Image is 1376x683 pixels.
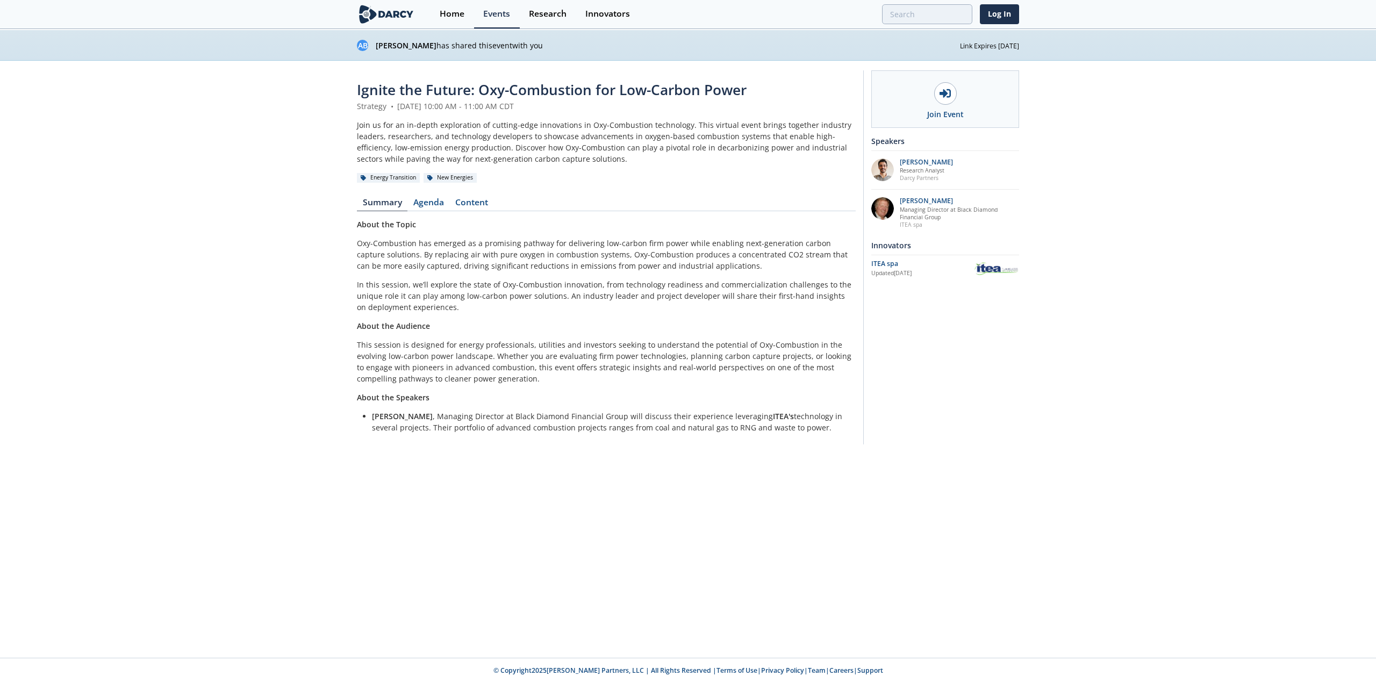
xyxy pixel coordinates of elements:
[357,279,856,313] p: In this session, we’ll explore the state of Oxy-Combustion innovation, from technology readiness ...
[357,392,429,402] strong: About the Speakers
[960,39,1019,51] div: Link Expires [DATE]
[980,4,1019,24] a: Log In
[357,339,856,384] p: This session is designed for energy professionals, utilities and investors seeking to understand ...
[585,10,630,18] div: Innovators
[389,101,395,111] span: •
[871,236,1019,255] div: Innovators
[808,666,826,675] a: Team
[761,666,804,675] a: Privacy Policy
[357,238,856,271] p: Oxy-Combustion has emerged as a promising pathway for delivering low-carbon firm power while enab...
[357,100,856,112] div: Strategy [DATE] 10:00 AM - 11:00 AM CDT
[483,10,510,18] div: Events
[357,119,856,164] div: Join us for an in-depth exploration of cutting-edge innovations in Oxy-Combustion technology. Thi...
[900,167,953,174] p: Research Analyst
[449,198,493,211] a: Content
[900,197,1014,205] p: [PERSON_NAME]
[773,411,794,421] strong: ITEA's
[871,132,1019,150] div: Speakers
[871,197,894,220] img: 5c882eca-8b14-43be-9dc2-518e113e9a37
[871,259,974,269] div: ITEA spa
[871,259,1019,278] a: ITEA spa Updated[DATE] ITEA spa
[357,40,368,51] div: AB
[357,198,407,211] a: Summary
[974,261,1019,276] img: ITEA spa
[900,174,953,182] p: Darcy Partners
[357,173,420,183] div: Energy Transition
[927,109,964,120] div: Join Event
[882,4,972,24] input: Advanced Search
[424,173,477,183] div: New Energies
[372,411,848,433] li: , Managing Director at Black Diamond Financial Group will discuss their experience leveraging tec...
[529,10,567,18] div: Research
[357,321,430,331] strong: About the Audience
[829,666,854,675] a: Careers
[900,221,1014,228] p: ITEA spa
[716,666,757,675] a: Terms of Use
[357,219,416,229] strong: About the Topic
[900,206,1014,221] p: Managing Director at Black Diamond Financial Group
[357,5,415,24] img: logo-wide.svg
[871,269,974,278] div: Updated [DATE]
[407,198,449,211] a: Agenda
[290,666,1086,675] p: © Copyright 2025 [PERSON_NAME] Partners, LLC | All Rights Reserved | | | | |
[440,10,464,18] div: Home
[871,159,894,181] img: e78dc165-e339-43be-b819-6f39ce58aec6
[376,40,960,51] p: has shared this event with you
[376,40,436,51] strong: [PERSON_NAME]
[357,80,747,99] span: Ignite the Future: Oxy-Combustion for Low-Carbon Power
[372,411,433,421] strong: [PERSON_NAME]
[900,159,953,166] p: [PERSON_NAME]
[857,666,883,675] a: Support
